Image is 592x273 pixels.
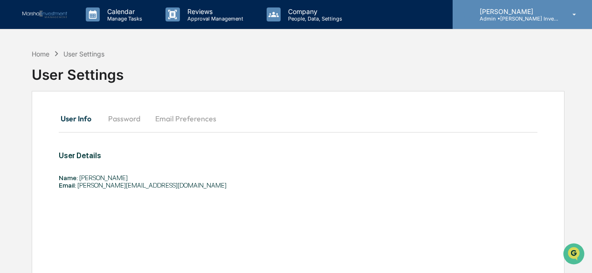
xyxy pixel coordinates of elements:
[281,15,347,22] p: People, Data, Settings
[59,174,78,182] span: Name:
[281,7,347,15] p: Company
[9,118,17,126] div: 🖐️
[63,50,104,58] div: User Settings
[9,136,17,143] div: 🔎
[6,113,64,130] a: 🖐️Preclearance
[59,182,441,189] div: [PERSON_NAME][EMAIL_ADDRESS][DOMAIN_NAME]
[9,19,170,34] p: How can we help?
[100,15,147,22] p: Manage Tasks
[100,7,147,15] p: Calendar
[77,117,116,126] span: Attestations
[32,71,153,80] div: Start new chat
[22,11,67,19] img: logo
[64,113,119,130] a: 🗄️Attestations
[59,107,101,130] button: User Info
[93,158,113,165] span: Pylon
[472,7,559,15] p: [PERSON_NAME]
[66,157,113,165] a: Powered byPylon
[59,151,441,160] div: User Details
[472,15,559,22] p: Admin • [PERSON_NAME] Investment Management
[59,107,537,130] div: secondary tabs example
[68,118,75,126] div: 🗄️
[59,174,441,182] div: [PERSON_NAME]
[101,107,148,130] button: Password
[158,74,170,85] button: Start new chat
[9,71,26,88] img: 1746055101610-c473b297-6a78-478c-a979-82029cc54cd1
[562,242,587,267] iframe: Open customer support
[19,117,60,126] span: Preclearance
[19,135,59,144] span: Data Lookup
[180,15,248,22] p: Approval Management
[59,182,76,189] span: Email:
[32,59,124,83] div: User Settings
[180,7,248,15] p: Reviews
[148,107,224,130] button: Email Preferences
[6,131,62,148] a: 🔎Data Lookup
[32,50,49,58] div: Home
[32,80,118,88] div: We're available if you need us!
